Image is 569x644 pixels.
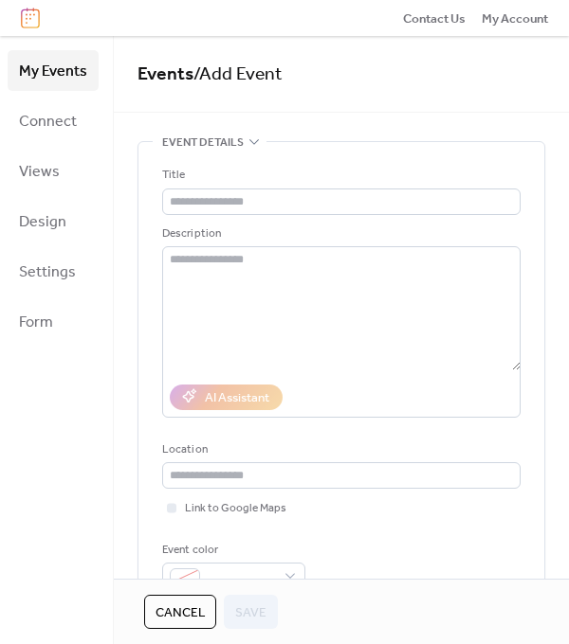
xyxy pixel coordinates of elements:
span: Views [19,157,60,187]
a: Contact Us [403,9,466,27]
div: Event color [162,541,302,560]
a: My Account [482,9,548,27]
div: Description [162,224,517,243]
span: Event details [162,134,244,152]
span: Form [19,308,53,337]
button: Cancel [144,595,216,629]
span: Cancel [156,603,205,622]
span: My Account [482,9,548,28]
span: Design [19,207,66,237]
span: Settings [19,258,76,287]
span: My Events [19,57,87,86]
span: Contact Us [403,9,466,28]
a: Settings [8,251,99,292]
a: Design [8,201,99,241]
img: logo [21,8,40,28]
span: Link to Google Maps [185,499,286,518]
div: Title [162,166,517,185]
a: My Events [8,50,99,91]
span: / Add Event [193,57,283,92]
a: Connect [8,100,99,141]
a: Views [8,151,99,191]
span: Connect [19,107,77,136]
a: Form [8,301,99,342]
div: Location [162,440,517,459]
a: Events [138,57,193,92]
